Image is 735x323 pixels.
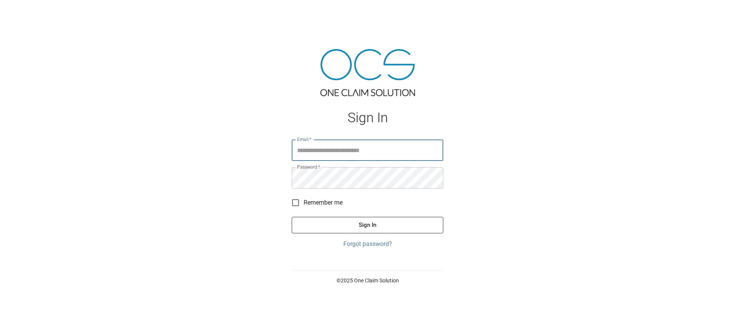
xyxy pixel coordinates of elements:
a: Forgot password? [292,239,443,249]
span: Remember me [304,198,343,207]
img: ocs-logo-tra.png [320,49,415,96]
h1: Sign In [292,110,443,126]
label: Email [297,136,312,143]
img: ocs-logo-white-transparent.png [9,5,40,20]
p: © 2025 One Claim Solution [292,277,443,284]
button: Sign In [292,217,443,233]
label: Password [297,164,320,170]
